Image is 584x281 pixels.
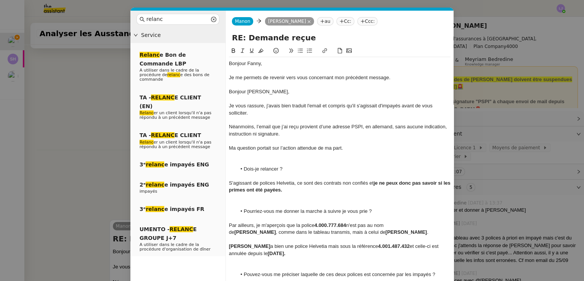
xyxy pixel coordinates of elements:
[314,222,346,228] strong: 4.000.777.684
[229,123,451,137] div: Néanmoins, l’email que j’ai reçu provient d’une adresse PSPI, en allemand, sans aucune indication...
[229,102,451,117] div: Je vous rassure, j'avais bien traduit l'email et compris qu'il s'agissait d'impayés avant de vous...
[268,251,286,256] strong: [DATE].
[140,161,209,168] span: 3ᵉ e impayés ENG
[317,17,333,26] nz-tag: au
[146,15,209,24] input: Templates
[170,226,193,232] em: RELANC
[229,74,451,81] div: Je me permets de revenir vers vous concernant mon précédent message.
[236,208,451,215] li: Pourriez-vous me donner la marche à suivre je vous prie ?
[378,243,409,249] strong: 4.001.487.432
[336,17,354,26] nz-tag: Cc:
[232,32,448,43] input: Subject
[236,166,451,172] li: Dois-je relancer ?
[236,271,451,278] li: Pouvez-vous me préciser laquelle de ces deux polices est concernée par les impayés ?
[140,132,201,138] span: TA - E CLIENT
[357,17,378,26] nz-tag: Ccc:
[229,145,451,152] div: Ma question portait sur l’action attendue de ma part.
[141,31,222,40] span: Service
[140,68,209,82] span: A utiliser dans le cadre de la procédure de e des bons de commande
[151,132,175,138] em: RELANC
[146,161,164,168] em: relanc
[140,242,211,252] span: A utiliser dans le cadre de la procédure d'organisation de dîner
[167,72,180,77] em: relanc
[140,206,204,212] span: 3ᵉ e impayés FR
[140,226,197,241] span: UMENTO - E GROUPE J+7
[140,110,154,115] em: Relanc
[386,229,427,235] strong: [PERSON_NAME]
[229,243,270,249] strong: [PERSON_NAME]
[140,140,211,149] span: er un client lorsqu'il n'a pas répondu à un précédent message
[229,222,451,236] div: Par ailleurs, je m'aperçois que la police n'est pas au nom de , comme dans le tableau transmis, m...
[229,180,451,194] div: S'agissant de polices Helvetia, ce sont des contrats non confiés et
[140,189,157,194] span: impayés
[146,206,164,212] em: relanc
[140,94,201,109] span: TA - E CLIENT (EN)
[229,243,451,257] div: a bien une police Helvetia mais sous la référence et celle-ci est annulée depuis le
[140,140,154,145] em: Relanc
[140,182,209,188] span: 2ᵉ e impayés ENG
[140,110,211,120] span: er un client lorsqu'il n'a pas répondu à un précédent message
[140,52,186,67] span: e Bon de Commande LBP
[146,182,164,188] em: relanc
[229,88,451,95] div: Bonjour [PERSON_NAME],
[235,19,250,24] span: Manon
[140,52,160,58] em: Relanc
[229,60,451,67] div: Bonjour ﻿Fanny﻿,
[151,94,175,101] em: RELANC
[234,229,276,235] strong: [PERSON_NAME]
[130,28,225,43] div: Service
[265,17,314,26] nz-tag: [PERSON_NAME]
